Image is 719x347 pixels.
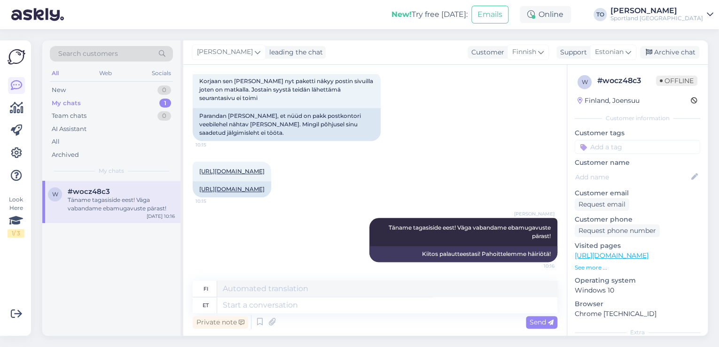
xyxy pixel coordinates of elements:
div: Request phone number [575,224,660,237]
span: 10:15 [195,141,231,148]
span: Finnish [512,47,536,57]
div: fi [203,281,208,297]
span: 10:15 [195,198,231,205]
div: All [50,67,61,79]
span: w [582,78,588,85]
span: Korjaan sen [PERSON_NAME] nyt paketti näkyy postin sivuilla joten on matkalla. Jostain syystä tei... [199,77,375,101]
a: [URL][DOMAIN_NAME] [575,251,649,260]
p: Customer tags [575,128,700,138]
div: 1 [159,99,171,108]
div: Archive chat [640,46,699,59]
div: Customer information [575,114,700,123]
div: Try free [DATE]: [391,9,468,20]
span: [PERSON_NAME] [197,47,253,57]
p: Customer phone [575,215,700,224]
div: leading the chat [266,47,323,57]
div: Kiitos palautteestasi! Pahoittelemme häiriötä! [369,246,557,262]
span: Estonian [595,47,624,57]
div: [PERSON_NAME] [610,7,703,15]
div: Customer [468,47,504,57]
a: [PERSON_NAME]Sportland [GEOGRAPHIC_DATA] [610,7,713,22]
span: [PERSON_NAME] [514,210,555,217]
div: et [203,297,209,313]
div: Archived [52,150,79,160]
div: 1 / 3 [8,229,24,238]
div: Support [556,47,587,57]
div: AI Assistant [52,124,86,134]
a: [URL][DOMAIN_NAME] [199,168,265,175]
p: Visited pages [575,241,700,251]
p: Operating system [575,276,700,285]
img: Askly Logo [8,48,25,66]
a: [URL][DOMAIN_NAME] [199,185,265,193]
div: # wocz48c3 [597,75,656,86]
div: TO [594,8,607,21]
div: 0 [157,111,171,121]
div: [DATE] 10:16 [147,213,175,220]
input: Add a tag [575,140,700,154]
div: Parandan [PERSON_NAME], et nüüd on pakk postkontori veebilehel nähtav [PERSON_NAME]. Mingil põhju... [193,108,381,141]
p: Windows 10 [575,285,700,295]
div: Finland, Joensuu [578,96,640,106]
button: Emails [471,6,508,23]
span: My chats [99,167,124,175]
span: Search customers [58,49,118,59]
p: Browser [575,299,700,309]
div: Online [520,6,571,23]
p: Customer email [575,188,700,198]
div: My chats [52,99,81,108]
span: w [52,191,58,198]
div: New [52,85,66,95]
p: Customer name [575,158,700,168]
b: New! [391,10,412,19]
div: Private note [193,316,248,329]
span: Täname tagasiside eest! Väga vabandame ebamugavuste pärast! [389,224,552,239]
p: Chrome [TECHNICAL_ID] [575,309,700,319]
div: All [52,137,60,147]
span: #wocz48c3 [68,187,110,196]
div: 0 [157,85,171,95]
div: Extra [575,328,700,337]
div: Team chats [52,111,86,121]
div: Web [97,67,114,79]
span: 10:16 [519,262,555,270]
p: See more ... [575,263,700,272]
div: Täname tagasiside eest! Väga vabandame ebamugavuste pärast! [68,196,175,213]
span: Send [530,318,554,326]
input: Add name [575,172,689,182]
div: Sportland [GEOGRAPHIC_DATA] [610,15,703,22]
div: Request email [575,198,629,211]
span: Offline [656,76,697,86]
div: Socials [150,67,173,79]
div: Look Here [8,195,24,238]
